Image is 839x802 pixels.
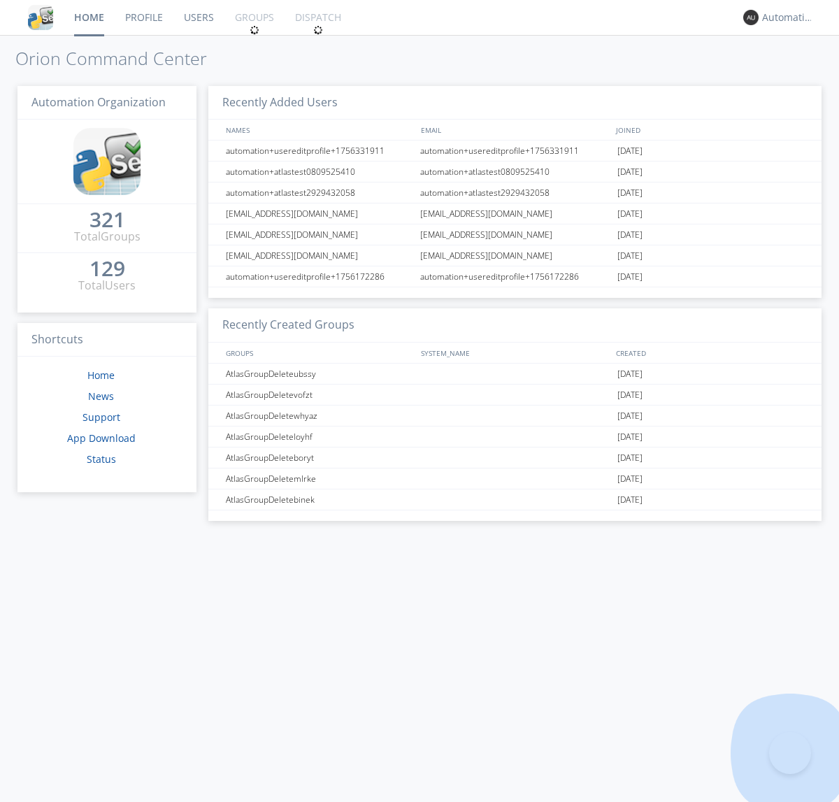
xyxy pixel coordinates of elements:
span: [DATE] [617,162,643,182]
a: 321 [89,213,125,229]
a: AtlasGroupDeletebinek[DATE] [208,489,822,510]
a: App Download [67,431,136,445]
span: [DATE] [617,447,643,468]
div: NAMES [222,120,414,140]
span: [DATE] [617,266,643,287]
a: AtlasGroupDeletemlrke[DATE] [208,468,822,489]
span: [DATE] [617,203,643,224]
span: [DATE] [617,224,643,245]
div: [EMAIL_ADDRESS][DOMAIN_NAME] [417,245,614,266]
span: [DATE] [617,406,643,427]
div: 321 [89,213,125,227]
div: [EMAIL_ADDRESS][DOMAIN_NAME] [417,224,614,245]
div: automation+usereditprofile+1756331911 [222,141,416,161]
iframe: Toggle Customer Support [769,732,811,774]
div: JOINED [612,120,808,140]
span: [DATE] [617,427,643,447]
div: EMAIL [417,120,612,140]
span: [DATE] [617,364,643,385]
div: AtlasGroupDeleteloyhf [222,427,416,447]
img: cddb5a64eb264b2086981ab96f4c1ba7 [28,5,53,30]
div: AtlasGroupDeleteubssy [222,364,416,384]
a: AtlasGroupDeletewhyaz[DATE] [208,406,822,427]
div: CREATED [612,343,808,363]
a: AtlasGroupDeletevofzt[DATE] [208,385,822,406]
h3: Recently Added Users [208,86,822,120]
a: AtlasGroupDeleteloyhf[DATE] [208,427,822,447]
a: [EMAIL_ADDRESS][DOMAIN_NAME][EMAIL_ADDRESS][DOMAIN_NAME][DATE] [208,203,822,224]
img: spin.svg [250,25,259,35]
span: [DATE] [617,141,643,162]
div: [EMAIL_ADDRESS][DOMAIN_NAME] [222,224,416,245]
a: Home [87,368,115,382]
div: automation+usereditprofile+1756172286 [417,266,614,287]
span: [DATE] [617,245,643,266]
span: [DATE] [617,385,643,406]
a: automation+usereditprofile+1756331911automation+usereditprofile+1756331911[DATE] [208,141,822,162]
span: [DATE] [617,182,643,203]
span: [DATE] [617,468,643,489]
div: Total Users [78,278,136,294]
div: [EMAIL_ADDRESS][DOMAIN_NAME] [417,203,614,224]
div: [EMAIL_ADDRESS][DOMAIN_NAME] [222,245,416,266]
div: automation+atlastest2929432058 [417,182,614,203]
div: SYSTEM_NAME [417,343,612,363]
a: automation+usereditprofile+1756172286automation+usereditprofile+1756172286[DATE] [208,266,822,287]
div: AtlasGroupDeletewhyaz [222,406,416,426]
div: AtlasGroupDeletevofzt [222,385,416,405]
div: [EMAIL_ADDRESS][DOMAIN_NAME] [222,203,416,224]
a: [EMAIL_ADDRESS][DOMAIN_NAME][EMAIL_ADDRESS][DOMAIN_NAME][DATE] [208,245,822,266]
span: Automation Organization [31,94,166,110]
img: spin.svg [313,25,323,35]
div: automation+atlastest0809525410 [417,162,614,182]
a: automation+atlastest0809525410automation+atlastest0809525410[DATE] [208,162,822,182]
a: Support [83,410,120,424]
div: AtlasGroupDeletebinek [222,489,416,510]
div: automation+atlastest0809525410 [222,162,416,182]
div: automation+usereditprofile+1756172286 [222,266,416,287]
div: 129 [89,262,125,275]
a: AtlasGroupDeleteubssy[DATE] [208,364,822,385]
a: automation+atlastest2929432058automation+atlastest2929432058[DATE] [208,182,822,203]
div: automation+atlastest2929432058 [222,182,416,203]
h3: Shortcuts [17,323,196,357]
div: GROUPS [222,343,414,363]
img: 373638.png [743,10,759,25]
div: Total Groups [74,229,141,245]
a: News [88,389,114,403]
div: AtlasGroupDeletemlrke [222,468,416,489]
div: Automation+atlas0027 [762,10,815,24]
div: AtlasGroupDeleteboryt [222,447,416,468]
img: cddb5a64eb264b2086981ab96f4c1ba7 [73,128,141,195]
h3: Recently Created Groups [208,308,822,343]
a: [EMAIL_ADDRESS][DOMAIN_NAME][EMAIL_ADDRESS][DOMAIN_NAME][DATE] [208,224,822,245]
div: automation+usereditprofile+1756331911 [417,141,614,161]
span: [DATE] [617,489,643,510]
a: 129 [89,262,125,278]
a: AtlasGroupDeleteboryt[DATE] [208,447,822,468]
a: Status [87,452,116,466]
